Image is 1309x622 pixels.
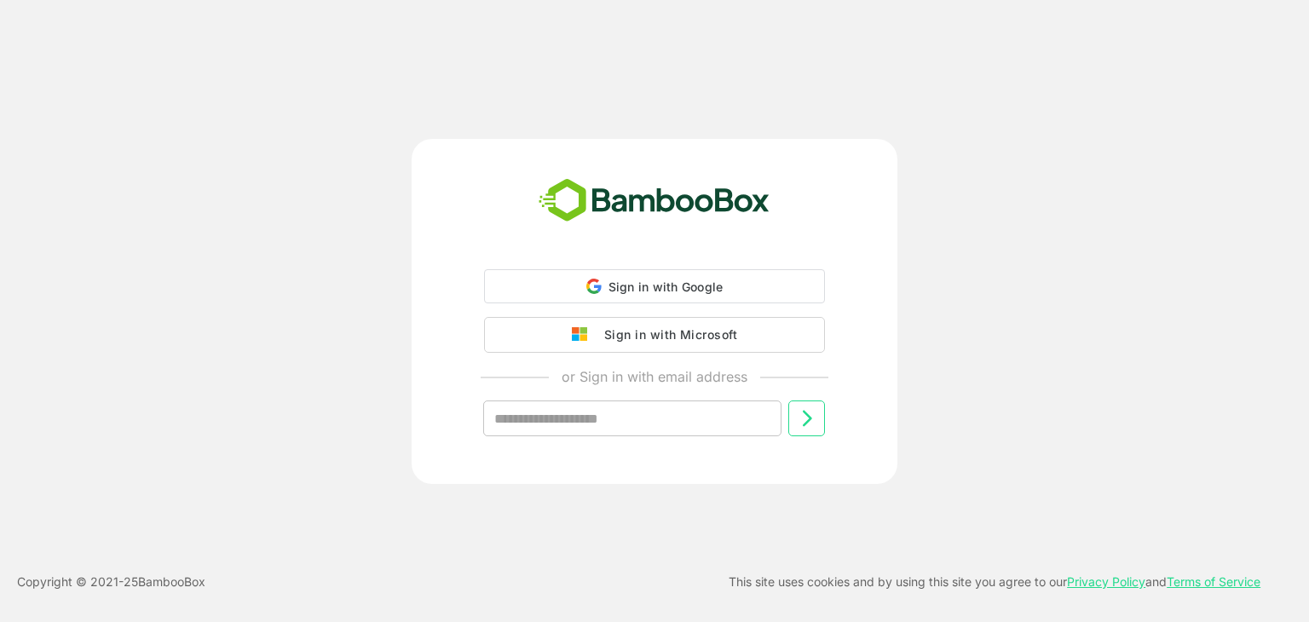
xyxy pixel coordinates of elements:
[608,279,724,294] span: Sign in with Google
[484,269,825,303] div: Sign in with Google
[596,324,737,346] div: Sign in with Microsoft
[17,572,205,592] p: Copyright © 2021- 25 BambooBox
[1067,574,1145,589] a: Privacy Policy
[729,572,1260,592] p: This site uses cookies and by using this site you agree to our and
[529,173,779,229] img: bamboobox
[572,327,596,343] img: google
[562,366,747,387] p: or Sign in with email address
[1167,574,1260,589] a: Terms of Service
[484,317,825,353] button: Sign in with Microsoft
